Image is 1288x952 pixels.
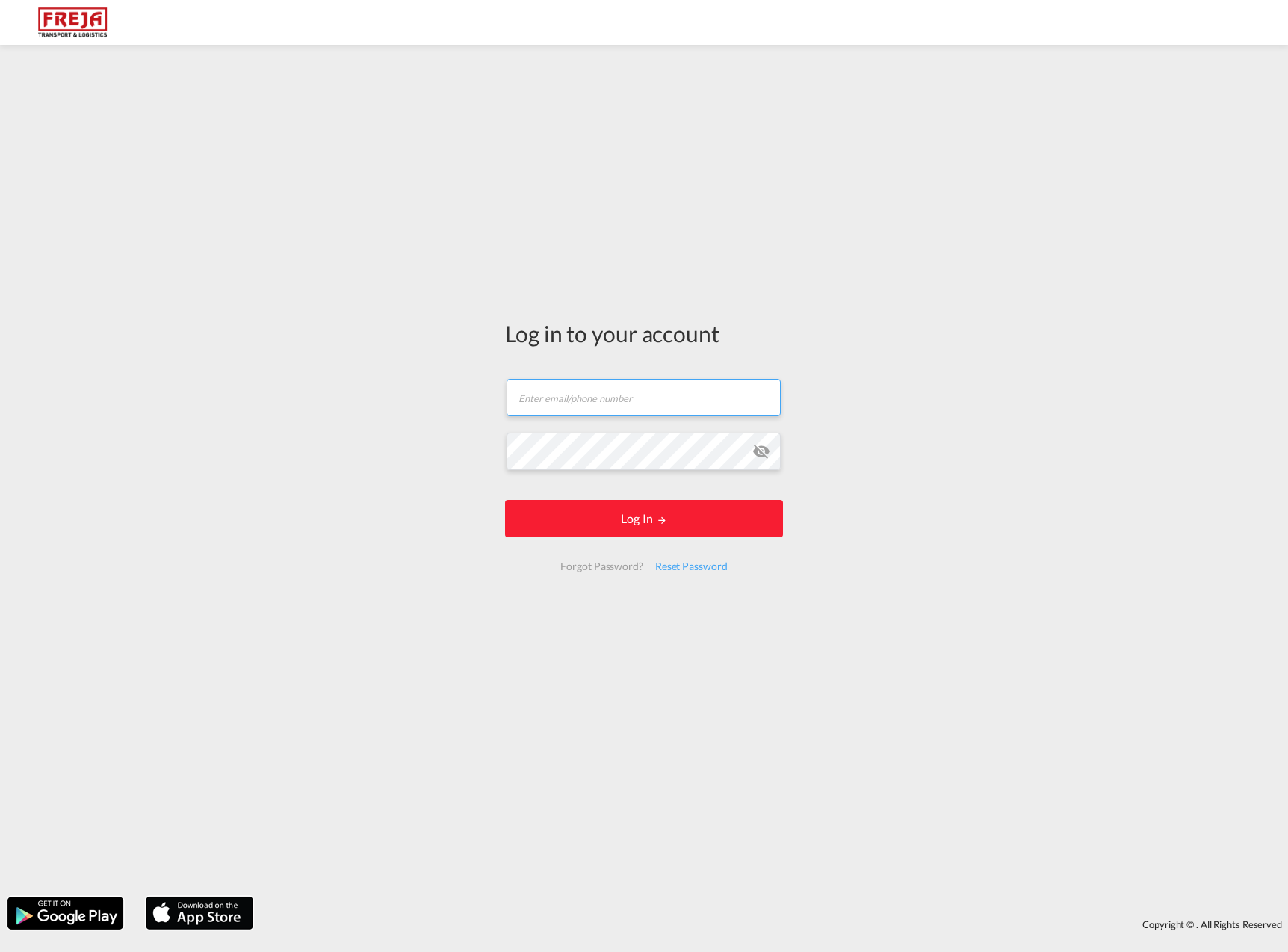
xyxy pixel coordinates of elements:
[261,912,1288,937] div: Copyright © . All Rights Reserved
[554,553,648,580] div: Forgot Password?
[505,318,783,349] div: Log in to your account
[6,895,125,931] img: google.png
[507,379,781,416] input: Enter email/phone number
[144,895,255,931] img: apple.png
[649,553,734,580] div: Reset Password
[505,500,783,537] button: LOGIN
[752,442,770,460] md-icon: icon-eye-off
[22,6,123,40] img: 586607c025bf11f083711d99603023e7.png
